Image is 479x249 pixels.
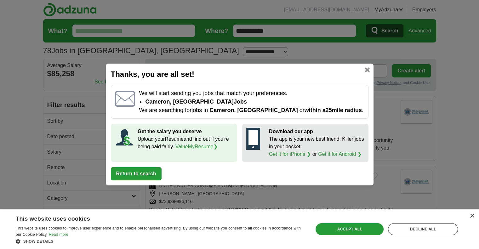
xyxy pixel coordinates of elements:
[111,69,368,80] h2: Thanks, you are all set!
[139,106,364,115] p: We are searching for jobs in or .
[316,223,384,235] div: Accept all
[388,223,458,235] div: Decline all
[470,214,474,218] div: Close
[16,213,289,223] div: This website uses cookies
[138,135,233,150] p: Upload your Resume and find out if you're being paid fairly.
[269,128,364,135] p: Download our app
[145,98,364,106] li: Cameron, [GEOGRAPHIC_DATA] jobs
[111,167,162,180] button: Return to search
[16,226,301,237] span: This website uses cookies to improve user experience and to enable personalised advertising. By u...
[318,151,362,157] a: Get it for Android ❯
[269,151,311,157] a: Get it for iPhone ❯
[269,135,364,158] p: The app is your new best friend. Killer jobs in your pocket. or
[23,239,54,244] span: Show details
[175,144,218,149] a: ValueMyResume❯
[138,128,233,135] p: Get the salary you deserve
[16,238,305,244] div: Show details
[305,107,362,113] span: within a 25 mile radius
[49,232,68,237] a: Read more, opens a new window
[209,107,298,113] span: Cameron, [GEOGRAPHIC_DATA]
[139,89,364,98] p: We will start sending you jobs that match your preferences.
